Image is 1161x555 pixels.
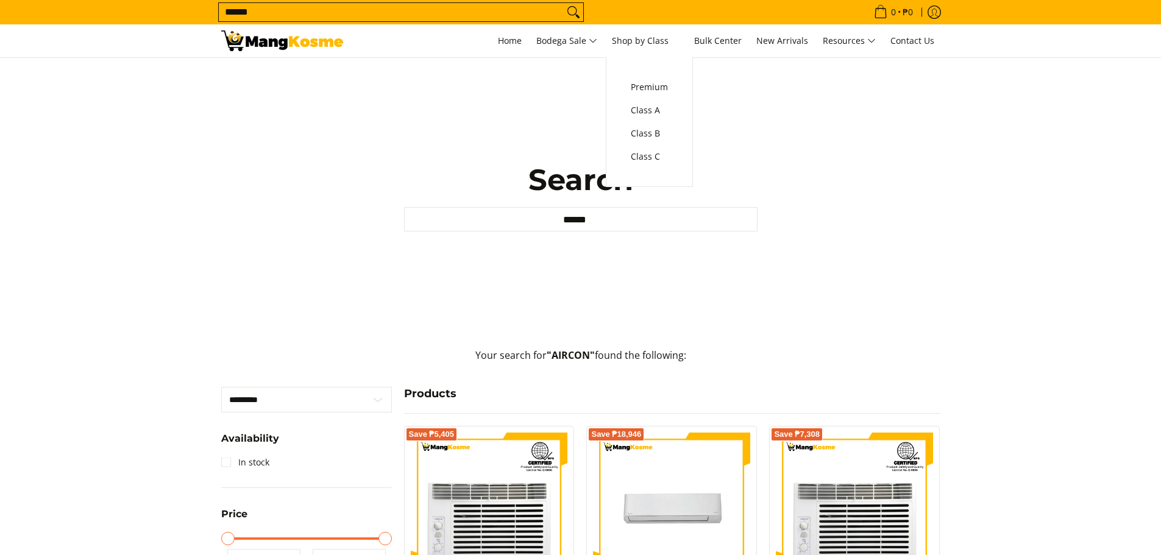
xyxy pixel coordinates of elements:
[631,126,668,141] span: Class B
[612,34,680,49] span: Shop by Class
[750,24,814,57] a: New Arrivals
[817,24,882,57] a: Resources
[694,35,742,46] span: Bulk Center
[530,24,603,57] a: Bodega Sale
[355,24,940,57] nav: Main Menu
[606,24,686,57] a: Shop by Class
[631,103,668,118] span: Class A
[756,35,808,46] span: New Arrivals
[890,35,934,46] span: Contact Us
[870,5,917,19] span: •
[221,434,279,444] span: Availability
[221,348,940,375] p: Your search for found the following:
[901,8,915,16] span: ₱0
[404,161,758,198] h1: Search
[625,145,674,168] a: Class C
[884,24,940,57] a: Contact Us
[625,99,674,122] a: Class A
[631,149,668,164] span: Class C
[221,30,343,51] img: Search: 80 results found for &quot;AIRCON&quot; | Mang Kosme
[823,34,876,49] span: Resources
[404,387,940,401] h4: Products
[221,509,247,528] summary: Open
[492,24,528,57] a: Home
[688,24,748,57] a: Bulk Center
[591,431,641,438] span: Save ₱18,946
[221,434,279,453] summary: Open
[889,8,898,16] span: 0
[409,431,455,438] span: Save ₱5,405
[774,431,820,438] span: Save ₱7,308
[498,35,522,46] span: Home
[221,509,247,519] span: Price
[221,453,269,472] a: In stock
[631,80,668,95] span: Premium
[564,3,583,21] button: Search
[547,348,595,362] strong: "AIRCON"
[625,122,674,145] a: Class B
[536,34,597,49] span: Bodega Sale
[625,76,674,99] a: Premium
